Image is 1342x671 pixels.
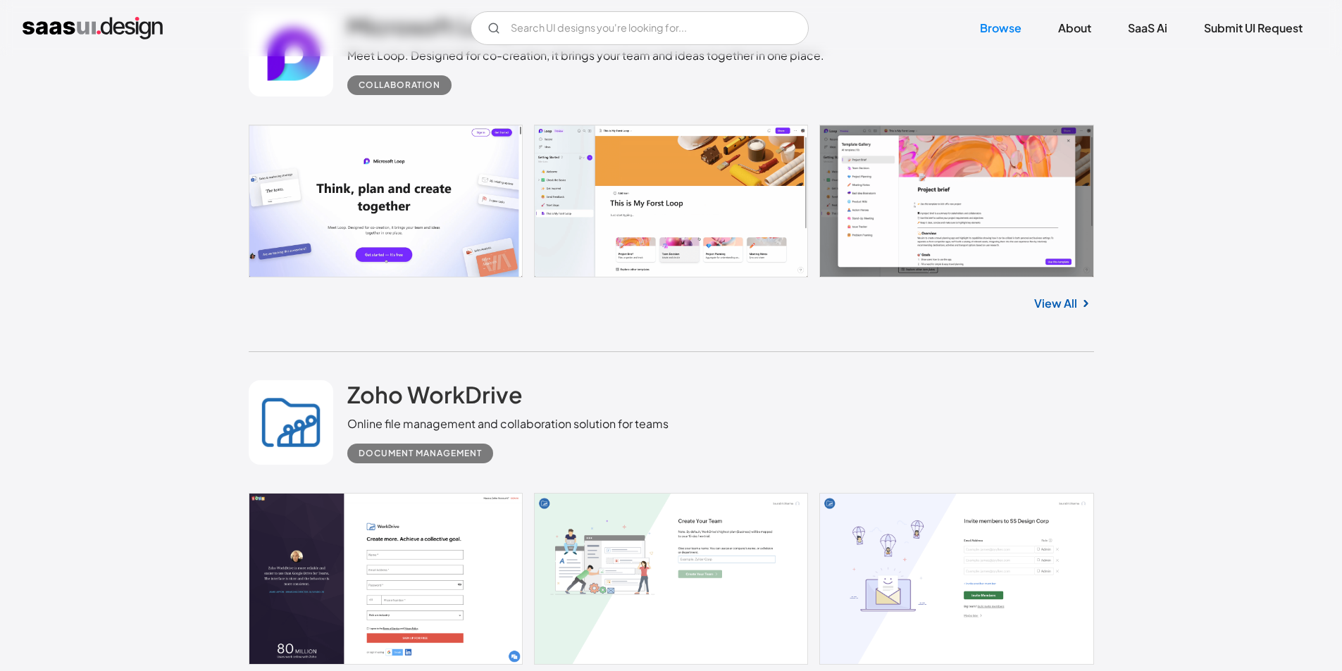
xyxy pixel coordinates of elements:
div: Document Management [359,445,482,462]
a: home [23,17,163,39]
form: Email Form [471,11,809,45]
a: About [1041,13,1108,44]
a: View All [1034,295,1077,312]
a: SaaS Ai [1111,13,1184,44]
div: Online file management and collaboration solution for teams [347,415,669,432]
div: Collaboration [359,77,440,94]
h2: Zoho WorkDrive [347,380,523,408]
a: Zoho WorkDrive [347,380,523,415]
input: Search UI designs you're looking for... [471,11,809,45]
a: Submit UI Request [1187,13,1319,44]
a: Browse [963,13,1038,44]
